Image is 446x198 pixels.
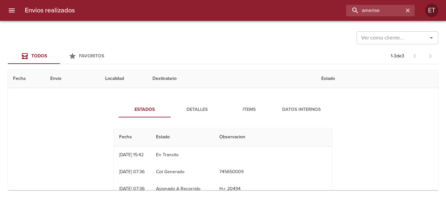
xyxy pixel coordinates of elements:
[151,163,215,180] td: Cot Generado
[100,69,147,88] th: Localidad
[279,106,324,114] span: Datos Internos
[147,69,316,88] th: Destinatario
[8,48,112,64] div: Tabs Envios
[175,106,219,114] span: Detalles
[45,69,100,88] th: Envio
[122,106,167,114] span: Estados
[346,5,404,16] input: buscar
[427,33,436,42] button: Abrir
[25,5,75,16] h6: Envios realizados
[214,128,332,146] th: Observacion
[8,69,45,88] th: Fecha
[227,106,271,114] span: Items
[79,53,104,59] span: Favoritos
[119,186,145,191] div: [DATE] 07:36
[425,4,438,17] div: ET
[119,102,327,117] div: Tabs detalle de guia
[31,53,47,59] span: Todos
[119,169,145,175] div: [DATE] 07:36
[151,180,215,197] td: Asignado A Recorrido
[151,146,215,163] td: En Transito
[114,128,151,146] th: Fecha
[119,152,144,158] div: [DATE] 15:42
[151,128,215,146] th: Estado
[422,48,438,64] span: Pagina siguiente
[214,180,332,197] td: H.r. 20494
[4,3,20,18] button: menu
[316,69,438,88] th: Estado
[214,163,332,180] td: 745650009
[391,53,404,59] p: 1 - 3 de 3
